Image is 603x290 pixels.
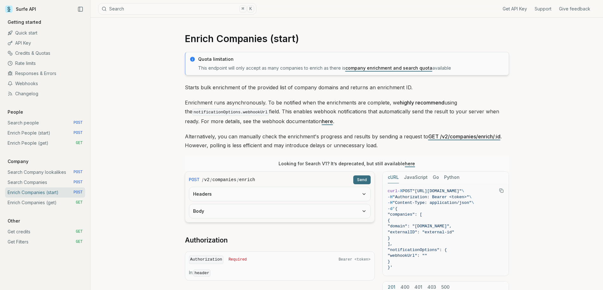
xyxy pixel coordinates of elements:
[5,89,85,99] a: Changelog
[5,237,85,247] a: Get Filters GET
[388,253,427,258] span: "webhookUrl": ""
[189,269,371,276] p: In:
[229,257,247,262] span: Required
[469,195,472,199] span: \
[393,195,469,199] span: "Authorization: Bearer <token>"
[247,5,254,12] kbd: K
[5,79,85,89] a: Webhooks
[198,65,505,71] p: This endpoint will only accept as many companies to enrich as there is available
[73,190,83,195] span: POST
[345,65,432,71] a: company enrichment and search quota
[497,186,506,195] button: Copy Text
[388,248,447,252] span: "notificationOptions": {
[444,172,460,183] button: Python
[353,175,371,184] button: Send
[428,133,500,140] a: GET /v2/companies/enrich/:id
[393,206,398,211] span: '{
[388,212,422,217] span: "companies": [
[388,224,452,229] span: "domain": "[DOMAIN_NAME]",
[388,242,393,246] span: ],
[5,138,85,148] a: Enrich People (get) GET
[388,259,390,264] span: }
[5,109,26,115] p: People
[5,198,85,208] a: Enrich Companies (get) GET
[185,98,509,126] p: Enrichment runs asynchronously. To be notified when the enrichments are complete, we using the fi...
[402,189,412,193] span: POST
[239,177,255,183] code: enrich
[405,161,415,166] a: here
[73,180,83,185] span: POST
[339,257,371,262] span: Bearer <token>
[398,189,403,193] span: -X
[393,200,472,205] span: "Content-Type: application/json"
[202,177,204,183] span: /
[404,172,428,183] button: JavaScript
[412,189,462,193] span: "[URL][DOMAIN_NAME]"
[212,177,236,183] code: companies
[185,83,509,92] p: Starts bulk enrichment of the provided list of company domains and returns an enrichment ID.
[5,218,22,224] p: Other
[388,195,393,199] span: -H
[73,170,83,175] span: POST
[76,4,85,14] button: Collapse Sidebar
[98,3,256,15] button: Search⌘K
[192,109,269,116] code: notificationOptions.webhookUrl
[322,118,333,124] a: here
[237,177,239,183] span: /
[388,230,455,235] span: "externalID": "external-id"
[76,200,83,205] span: GET
[189,204,370,218] button: Body
[185,33,509,44] h1: Enrich Companies (start)
[5,19,44,25] p: Getting started
[189,255,223,264] code: Authorization
[388,189,398,193] span: curl
[73,120,83,125] span: POST
[185,132,509,150] p: Alternatively, you can manually check the enrichment's progress and results by sending a request ...
[535,6,551,12] a: Support
[5,167,85,177] a: Search Company lookalikes POST
[462,189,464,193] span: \
[5,227,85,237] a: Get credits GET
[76,141,83,146] span: GET
[388,236,390,241] span: }
[5,177,85,187] a: Search Companies POST
[204,177,210,183] code: v2
[198,56,505,62] p: Quota limitation
[503,6,527,12] a: Get API Key
[5,187,85,198] a: Enrich Companies (start) POST
[388,218,390,223] span: {
[189,187,370,201] button: Headers
[76,239,83,244] span: GET
[5,58,85,68] a: Rate limits
[5,118,85,128] a: Search people POST
[5,28,85,38] a: Quick start
[239,5,246,12] kbd: ⌘
[5,68,85,79] a: Responses & Errors
[388,200,393,205] span: -H
[388,265,393,270] span: }'
[279,161,415,167] p: Looking for Search V1? It’s deprecated, but still available
[472,200,474,205] span: \
[388,172,399,183] button: cURL
[400,99,444,106] strong: highly recommend
[5,4,36,14] a: Surfe API
[559,6,590,12] a: Give feedback
[5,48,85,58] a: Credits & Quotas
[433,172,439,183] button: Go
[185,236,228,245] a: Authorization
[193,269,211,277] code: header
[73,130,83,136] span: POST
[5,158,31,165] p: Company
[210,177,212,183] span: /
[76,229,83,234] span: GET
[388,206,393,211] span: -d
[5,38,85,48] a: API Key
[189,177,200,183] span: POST
[5,128,85,138] a: Enrich People (start) POST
